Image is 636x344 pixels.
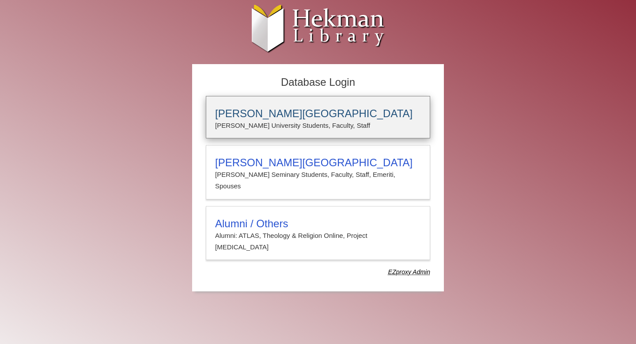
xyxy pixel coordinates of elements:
p: [PERSON_NAME] University Students, Faculty, Staff [215,120,421,131]
p: Alumni: ATLAS, Theology & Religion Online, Project [MEDICAL_DATA] [215,230,421,253]
p: [PERSON_NAME] Seminary Students, Faculty, Staff, Emeriti, Spouses [215,169,421,192]
h3: [PERSON_NAME][GEOGRAPHIC_DATA] [215,157,421,169]
h3: Alumni / Others [215,218,421,230]
a: [PERSON_NAME][GEOGRAPHIC_DATA][PERSON_NAME] University Students, Faculty, Staff [206,96,430,138]
dfn: Use Alumni login [388,268,430,275]
a: [PERSON_NAME][GEOGRAPHIC_DATA][PERSON_NAME] Seminary Students, Faculty, Staff, Emeriti, Spouses [206,145,430,199]
h2: Database Login [201,73,435,92]
summary: Alumni / OthersAlumni: ATLAS, Theology & Religion Online, Project [MEDICAL_DATA] [215,218,421,253]
h3: [PERSON_NAME][GEOGRAPHIC_DATA] [215,107,421,120]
